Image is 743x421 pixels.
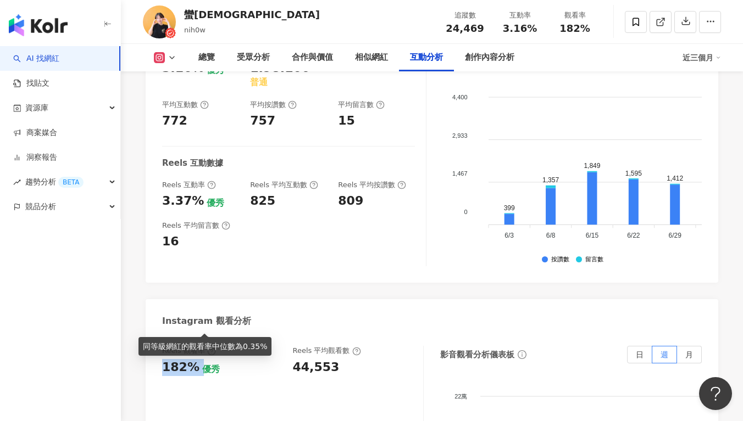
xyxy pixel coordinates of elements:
[627,232,640,240] tspan: 6/22
[13,127,57,138] a: 商案媒合
[668,232,681,240] tspan: 6/29
[243,342,267,351] span: 0.35%
[162,100,209,110] div: 平均互動數
[25,194,56,219] span: 競品分析
[446,23,484,34] span: 24,469
[13,53,59,64] a: searchAI 找網紅
[516,349,528,361] span: info-circle
[198,51,215,64] div: 總覽
[699,377,732,410] iframe: Help Scout Beacon - Open
[551,256,569,263] div: 按讚數
[292,51,333,64] div: 合作與價值
[250,100,297,110] div: 平均按讚數
[464,209,468,215] tspan: 0
[162,315,251,327] div: Instagram 觀看分析
[293,359,340,376] div: 44,553
[636,350,644,359] span: 日
[585,232,598,240] tspan: 6/15
[452,132,468,139] tspan: 2,933
[499,10,541,21] div: 互動率
[338,113,355,130] div: 15
[661,350,668,359] span: 週
[58,177,84,188] div: BETA
[162,359,199,376] div: 182%
[685,350,693,359] span: 月
[250,180,318,190] div: Reels 平均互動數
[440,349,514,361] div: 影音觀看分析儀表板
[184,8,320,21] div: 蠻[DEMOGRAPHIC_DATA]
[410,51,443,64] div: 互動分析
[143,5,176,38] img: KOL Avatar
[202,363,220,375] div: 優秀
[554,10,596,21] div: 觀看率
[452,171,468,177] tspan: 1,467
[683,49,721,66] div: 近三個月
[444,10,486,21] div: 追蹤數
[293,346,361,356] div: Reels 平均觀看數
[452,94,468,100] tspan: 4,400
[338,180,406,190] div: Reels 平均按讚數
[546,232,555,240] tspan: 6/8
[184,26,206,34] span: nih0w
[250,193,275,210] div: 825
[503,23,537,34] span: 3.16%
[237,51,270,64] div: 受眾分析
[338,193,363,210] div: 809
[162,233,179,250] div: 16
[504,232,514,240] tspan: 6/3
[143,340,267,352] div: 同等級網紅的觀看率中位數為
[559,23,590,34] span: 182%
[25,170,84,194] span: 趨勢分析
[162,113,187,130] div: 772
[13,152,57,163] a: 洞察報告
[207,197,224,209] div: 優秀
[338,100,385,110] div: 平均留言數
[162,193,204,210] div: 3.37%
[25,96,48,120] span: 資源庫
[162,221,230,231] div: Reels 平均留言數
[250,76,268,88] div: 普通
[250,113,275,130] div: 757
[585,256,603,263] div: 留言數
[9,14,68,36] img: logo
[454,393,467,400] tspan: 22萬
[162,180,216,190] div: Reels 互動率
[13,178,21,186] span: rise
[162,158,223,169] div: Reels 互動數據
[13,78,49,89] a: 找貼文
[355,51,388,64] div: 相似網紅
[465,51,514,64] div: 創作內容分析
